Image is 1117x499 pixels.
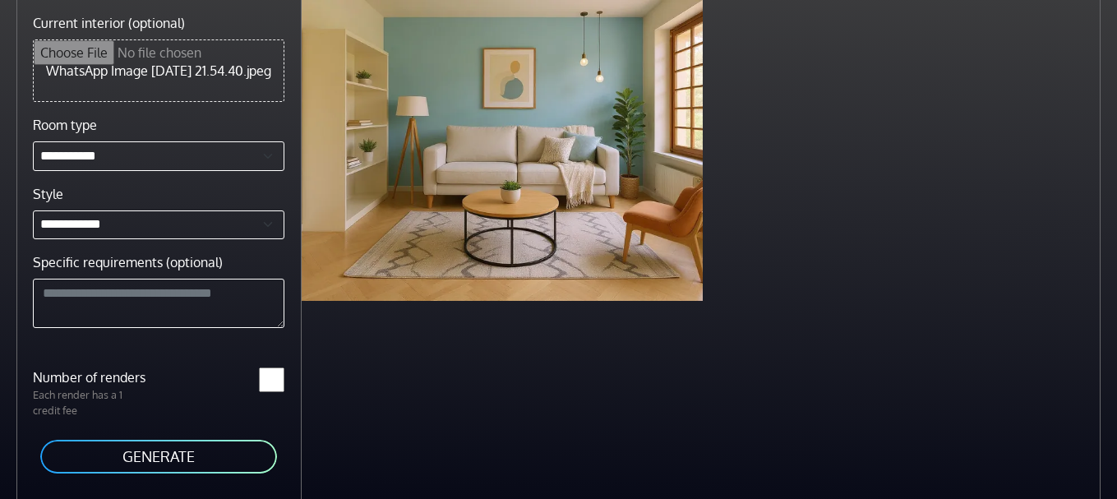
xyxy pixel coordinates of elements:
[33,252,223,272] label: Specific requirements (optional)
[33,115,97,135] label: Room type
[23,367,159,387] label: Number of renders
[23,387,159,418] p: Each render has a 1 credit fee
[33,13,185,33] label: Current interior (optional)
[39,438,279,475] button: GENERATE
[33,184,63,204] label: Style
